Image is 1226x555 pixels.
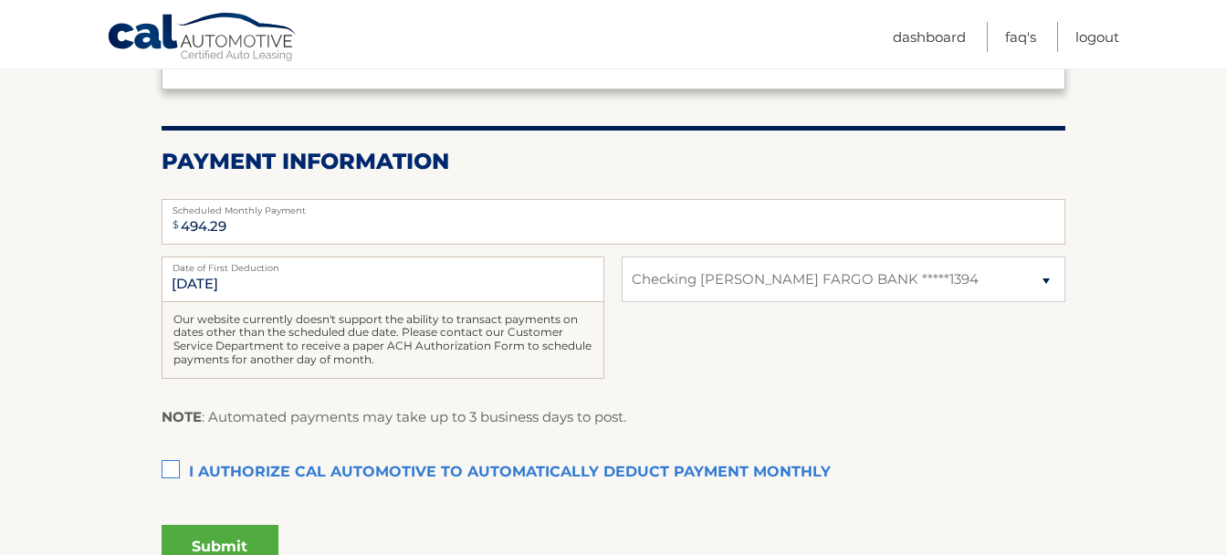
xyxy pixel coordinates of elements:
[107,12,299,65] a: Cal Automotive
[162,199,1065,245] input: Payment Amount
[893,22,966,52] a: Dashboard
[162,257,604,271] label: Date of First Deduction
[162,148,1065,175] h2: Payment Information
[162,408,202,425] strong: NOTE
[162,257,604,302] input: Payment Date
[1075,22,1119,52] a: Logout
[162,302,604,379] div: Our website currently doesn't support the ability to transact payments on dates other than the sc...
[162,199,1065,214] label: Scheduled Monthly Payment
[167,204,184,246] span: $
[162,405,626,429] p: : Automated payments may take up to 3 business days to post.
[162,455,1065,491] label: I authorize cal automotive to automatically deduct payment monthly
[1005,22,1036,52] a: FAQ's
